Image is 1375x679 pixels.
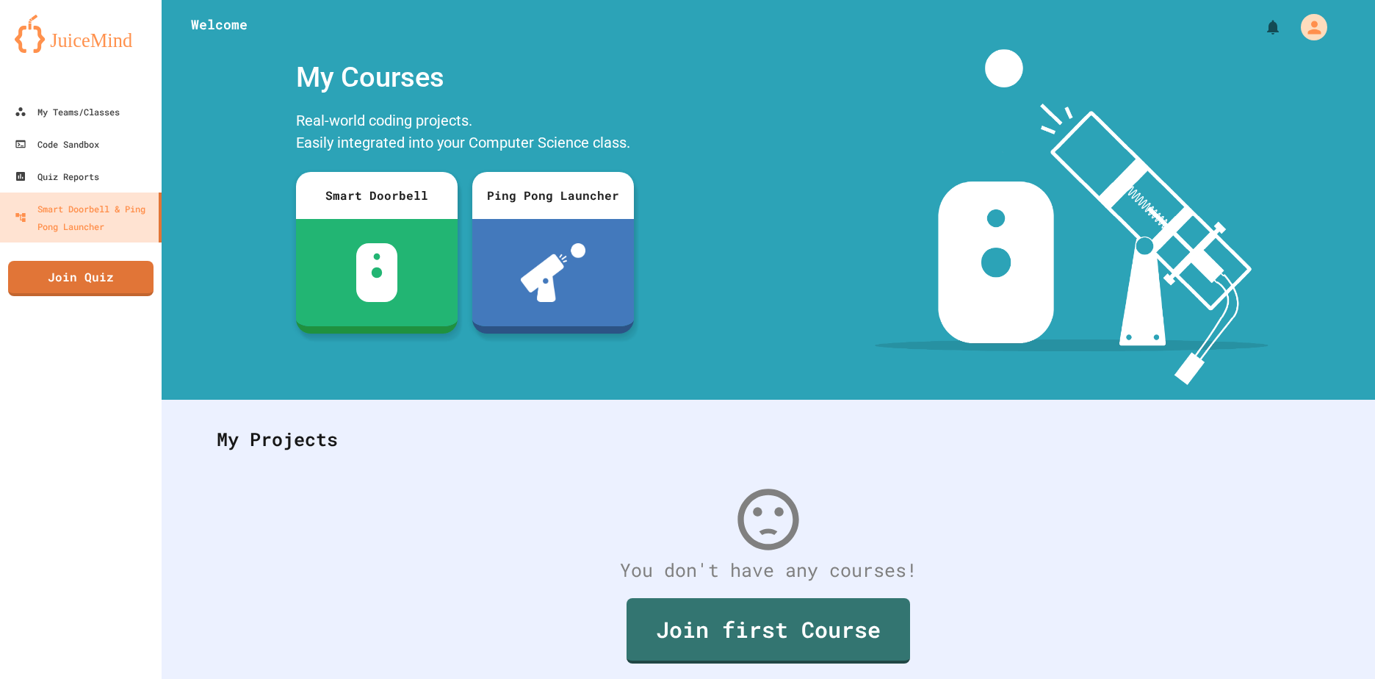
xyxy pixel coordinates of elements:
div: My Projects [202,411,1335,468]
div: Smart Doorbell [296,172,458,219]
div: My Notifications [1237,15,1285,40]
div: Ping Pong Launcher [472,172,634,219]
div: My Courses [289,49,641,106]
img: sdb-white.svg [356,243,398,302]
a: Join Quiz [8,261,154,296]
div: Real-world coding projects. Easily integrated into your Computer Science class. [289,106,641,161]
div: Quiz Reports [15,168,99,185]
div: Smart Doorbell & Ping Pong Launcher [15,200,153,235]
a: Join first Course [627,598,910,664]
img: banner-image-my-projects.png [875,49,1268,385]
div: You don't have any courses! [202,556,1335,584]
div: My Teams/Classes [15,103,120,121]
div: Code Sandbox [15,135,99,153]
img: ppl-with-ball.png [521,243,586,302]
img: logo-orange.svg [15,15,147,53]
div: My Account [1285,10,1331,44]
